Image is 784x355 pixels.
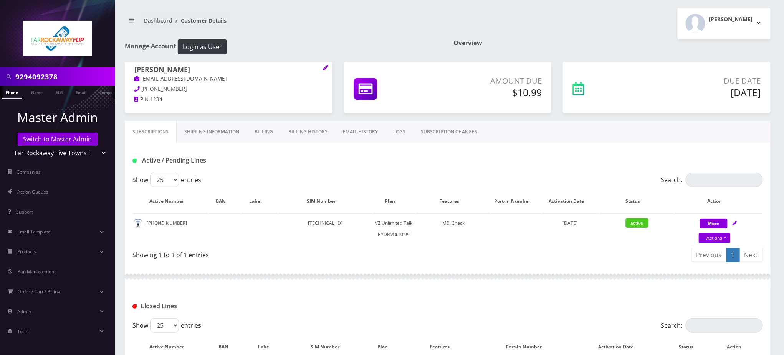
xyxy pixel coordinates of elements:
th: Label: activate to sort column ascending [241,190,278,212]
span: active [626,218,648,228]
a: SUBSCRIPTION CHANGES [413,121,485,143]
div: Showing 1 to 1 of 1 entries [132,247,442,260]
p: Due Date [639,75,761,87]
select: Showentries [150,173,179,187]
nav: breadcrumb [125,13,442,35]
span: Companies [17,169,41,175]
li: Customer Details [172,16,227,25]
input: Search: [686,173,763,187]
div: IMEI Check [416,217,490,229]
label: Show entries [132,318,201,333]
a: Company [96,86,121,98]
th: Plan: activate to sort column ascending [373,190,415,212]
a: Subscriptions [125,121,177,143]
span: Tools [17,328,29,335]
th: BAN: activate to sort column ascending [208,190,240,212]
span: Action Queues [17,189,48,195]
a: SIM [52,86,66,98]
img: Active / Pending Lines [132,159,137,163]
button: More [700,219,728,228]
td: [PHONE_NUMBER] [133,213,208,244]
span: Email Template [17,228,51,235]
td: VZ Unlimited Talk BYDRM $10.99 [373,213,415,244]
button: [PERSON_NAME] [678,8,771,39]
th: Activation Date: activate to sort column ascending [542,190,599,212]
h1: Overview [453,39,771,47]
a: Login as User [176,42,227,50]
label: Search: [661,173,763,187]
a: Actions [699,233,731,243]
a: Phone [2,86,22,99]
p: Amount Due [437,75,542,87]
h5: [DATE] [639,87,761,98]
img: default.png [133,219,143,228]
span: 1234 [150,96,162,103]
a: Name [27,86,46,98]
img: Far Rockaway Five Towns Flip [23,21,92,56]
button: Login as User [178,39,227,54]
a: Shipping Information [177,121,247,143]
input: Search: [686,318,763,333]
h5: $10.99 [437,87,542,98]
th: Status: activate to sort column ascending [600,190,674,212]
a: EMAIL HISTORY [335,121,385,143]
h1: Manage Account [125,39,442,54]
a: Billing History [281,121,335,143]
h1: Active / Pending Lines [132,157,335,164]
a: Billing [247,121,281,143]
h1: [PERSON_NAME] [134,66,323,75]
a: Next [739,248,763,262]
a: [EMAIL_ADDRESS][DOMAIN_NAME] [134,75,227,83]
th: Action: activate to sort column ascending [675,190,762,212]
span: Admin [17,308,31,315]
h2: [PERSON_NAME] [709,16,753,23]
select: Showentries [150,318,179,333]
span: Ban Management [17,268,56,275]
th: Port-In Number: activate to sort column ascending [491,190,541,212]
a: LOGS [385,121,413,143]
a: Switch to Master Admin [18,133,98,146]
label: Show entries [132,173,201,187]
a: PIN: [134,96,150,104]
a: 1 [726,248,740,262]
img: Closed Lines [132,304,137,309]
label: Search: [661,318,763,333]
th: Active Number: activate to sort column ascending [133,190,208,212]
input: Search in Company [15,69,113,84]
span: Products [17,248,36,255]
a: Email [72,86,90,98]
a: Dashboard [144,17,172,24]
span: [DATE] [563,220,578,226]
a: Previous [691,248,727,262]
span: Support [16,209,33,215]
span: [PHONE_NUMBER] [142,85,187,92]
td: [TECHNICAL_ID] [278,213,372,244]
h1: Closed Lines [132,302,335,310]
th: Features: activate to sort column ascending [416,190,490,212]
th: SIM Number: activate to sort column ascending [278,190,372,212]
span: Order / Cart / Billing [18,288,61,295]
